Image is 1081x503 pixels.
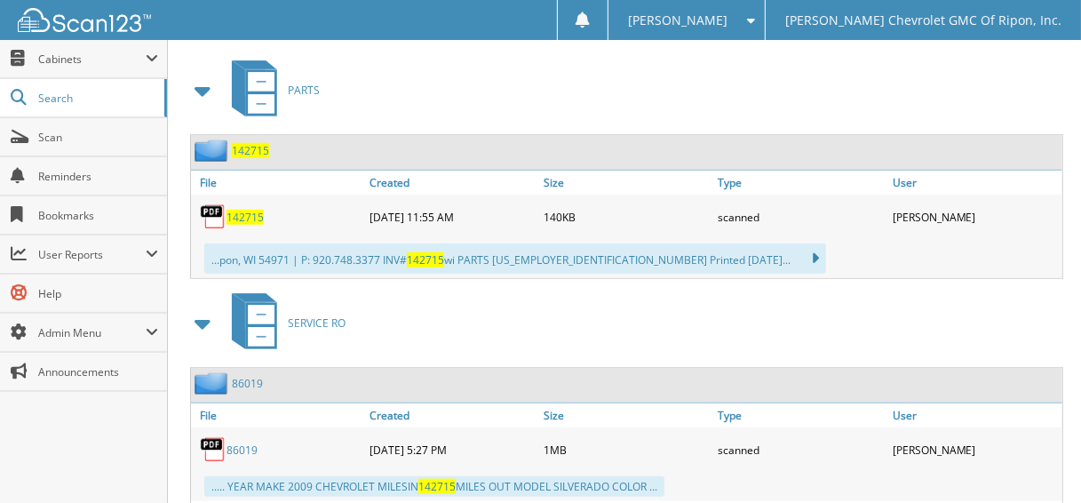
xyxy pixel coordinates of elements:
[365,403,539,427] a: Created
[365,432,539,467] div: [DATE] 5:27 PM
[888,403,1062,427] a: User
[992,418,1081,503] iframe: Chat Widget
[227,443,258,458] a: 86019
[714,199,888,235] div: scanned
[365,199,539,235] div: [DATE] 11:55 AM
[232,143,269,158] a: 142715
[714,403,888,427] a: Type
[38,247,146,262] span: User Reports
[38,208,158,223] span: Bookmarks
[204,476,664,497] div: ..... YEAR MAKE 2009 CHEVROLET MILESIN MILES OUT MODEL SILVERADO COLOR ...
[191,171,365,195] a: File
[629,15,728,26] span: [PERSON_NAME]
[288,315,346,331] span: SERVICE RO
[407,252,444,267] span: 142715
[221,288,346,358] a: SERVICE RO
[38,91,155,106] span: Search
[200,436,227,463] img: PDF.png
[539,403,713,427] a: Size
[418,479,456,494] span: 142715
[38,52,146,67] span: Cabinets
[18,8,151,32] img: scan123-logo-white.svg
[539,171,713,195] a: Size
[38,364,158,379] span: Announcements
[227,210,264,225] a: 142715
[195,140,232,162] img: folder2.png
[888,199,1062,235] div: [PERSON_NAME]
[38,325,146,340] span: Admin Menu
[714,171,888,195] a: Type
[195,372,232,395] img: folder2.png
[200,204,227,230] img: PDF.png
[888,171,1062,195] a: User
[38,286,158,301] span: Help
[539,199,713,235] div: 140KB
[714,432,888,467] div: scanned
[221,55,320,125] a: PARTS
[232,376,263,391] a: 86019
[191,403,365,427] a: File
[288,83,320,98] span: PARTS
[38,130,158,145] span: Scan
[539,432,713,467] div: 1MB
[365,171,539,195] a: Created
[204,244,826,274] div: ...pon, WI 54971 | P: 920.748.3377 INV# wi PARTS [US_EMPLOYER_IDENTIFICATION_NUMBER] Printed [DAT...
[785,15,1061,26] span: [PERSON_NAME] Chevrolet GMC Of Ripon, Inc.
[888,432,1062,467] div: [PERSON_NAME]
[38,169,158,184] span: Reminders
